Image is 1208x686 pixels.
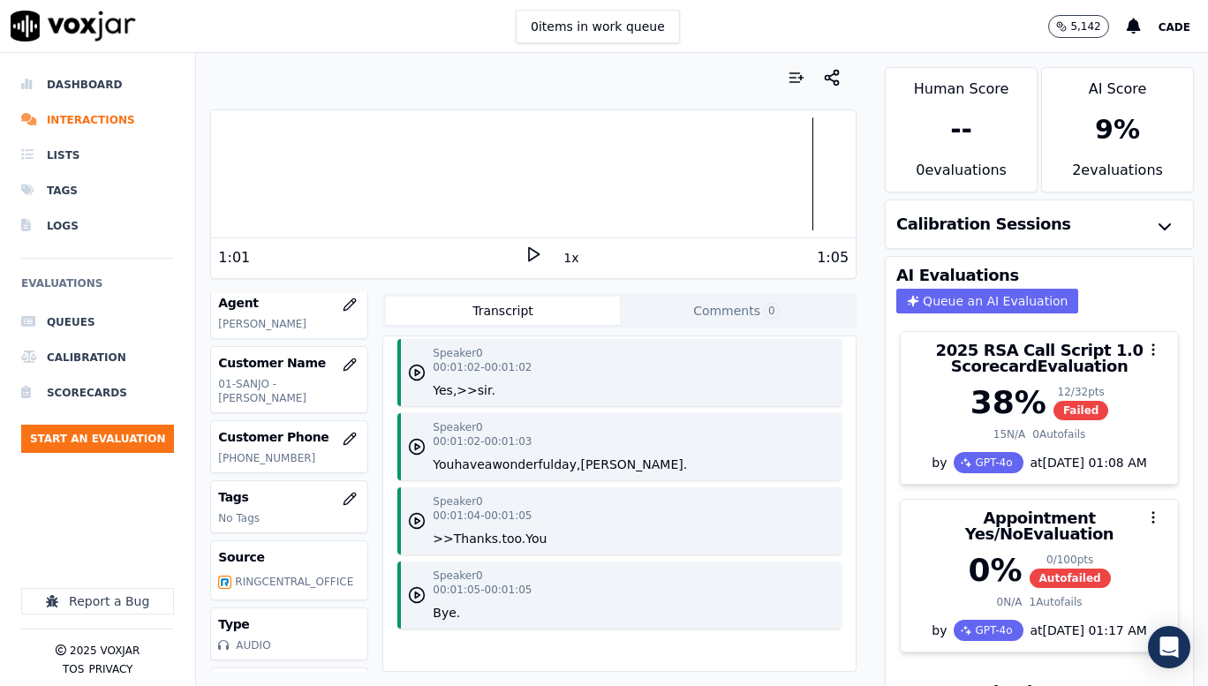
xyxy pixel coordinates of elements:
img: RINGCENTRAL_OFFICE_icon [218,576,231,589]
div: 9 % [1095,114,1140,146]
button: TOS [63,662,84,676]
div: 0 / 100 pts [1030,553,1111,567]
h3: Agent [218,294,360,312]
div: 1:01 [218,247,250,268]
div: GPT-4o [954,452,1023,473]
div: 0 evaluation s [886,160,1037,192]
button: [PERSON_NAME]. [580,456,687,473]
a: Tags [21,173,174,208]
p: 2025 Voxjar [70,644,140,658]
button: day, [554,456,580,473]
a: Logs [21,208,174,244]
button: Cade [1159,16,1208,37]
button: Start an Evaluation [21,425,174,453]
div: Human Score [886,68,1037,100]
p: Speaker 0 [433,346,482,360]
div: 1:05 [817,247,849,268]
div: at [DATE] 01:08 AM [1023,454,1147,471]
span: Autofailed [1030,569,1111,588]
p: 00:01:04 - 00:01:05 [433,509,532,523]
button: a [485,456,493,473]
p: 01-SANJO - [PERSON_NAME] [218,377,360,405]
button: 1x [560,245,582,270]
div: AUDIO [236,638,270,652]
p: [PHONE_NUMBER] [218,451,360,465]
p: 00:01:02 - 00:01:03 [433,434,532,449]
button: 5,142 [1048,15,1126,38]
div: by [901,452,1178,484]
div: 0 % [968,553,1022,588]
span: 0 [764,303,780,319]
a: Lists [21,138,174,173]
a: Dashboard [21,67,174,102]
button: Queue an AI Evaluation [896,289,1078,313]
a: Interactions [21,102,174,138]
div: 12 / 32 pts [1053,385,1109,399]
span: Failed [1053,401,1109,420]
button: 0items in work queue [516,10,680,43]
button: >> [433,530,453,547]
button: 5,142 [1048,15,1108,38]
p: 5,142 [1070,19,1100,34]
h3: Source [218,548,360,566]
h3: Customer Phone [218,428,360,446]
div: Open Intercom Messenger [1148,626,1190,668]
button: sir. [478,381,495,399]
h6: Evaluations [21,273,174,305]
button: Privacy [88,662,132,676]
p: Speaker 0 [433,569,482,583]
button: Thanks. [454,530,502,547]
button: Yes, [433,381,457,399]
h3: Customer Name [218,354,360,372]
div: AI Score [1042,68,1193,100]
div: GPT-4o [954,620,1023,641]
button: Bye. [433,604,460,622]
h3: Appointment Yes/No Evaluation [911,510,1167,542]
div: -- [950,114,972,146]
div: 15 N/A [993,427,1026,441]
button: Transcript [386,297,619,325]
button: You [525,530,547,547]
img: voxjar logo [11,11,136,41]
div: at [DATE] 01:17 AM [1023,622,1147,639]
button: You [433,456,454,473]
a: Queues [21,305,174,340]
p: Speaker 0 [433,494,482,509]
p: 00:01:05 - 00:01:05 [433,583,532,597]
div: 1 Autofails [1029,595,1082,609]
button: Comments [620,297,853,325]
h3: Type [218,615,360,633]
div: 2 evaluation s [1042,160,1193,192]
button: Report a Bug [21,588,174,614]
h3: AI Evaluations [896,268,1019,283]
h3: 2025 RSA Call Script 1.0 Scorecard Evaluation [911,343,1167,374]
p: No Tags [218,511,360,525]
div: by [901,620,1178,652]
div: RINGCENTRAL_OFFICE [231,571,357,592]
button: have [454,456,484,473]
div: 0 N/A [997,595,1023,609]
a: Calibration [21,340,174,375]
h3: Tags [218,488,360,506]
button: >> [457,381,477,399]
p: Speaker 0 [433,420,482,434]
button: wonderful [492,456,554,473]
div: 38 % [970,385,1046,420]
button: too. [502,530,526,547]
div: 0 Autofails [1032,427,1085,441]
span: Cade [1159,21,1190,34]
h3: Calibration Sessions [896,216,1071,232]
a: Scorecards [21,375,174,411]
p: [PERSON_NAME] [218,317,360,331]
p: 00:01:02 - 00:01:02 [433,360,532,374]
